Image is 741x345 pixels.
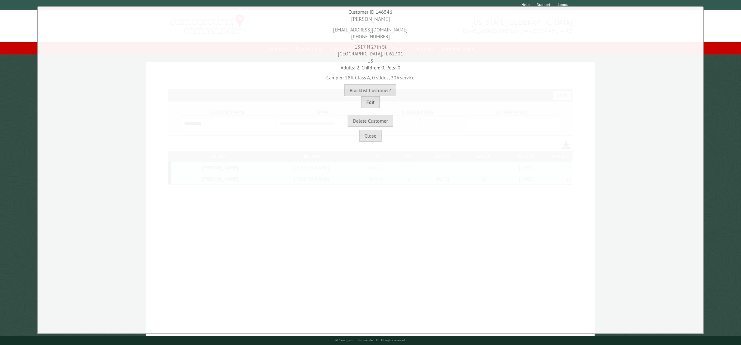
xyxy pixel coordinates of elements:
button: Blacklist Customer? [344,84,396,96]
button: Delete Customer [348,115,393,127]
small: © Campground Commander LLC. All rights reserved. [335,338,406,342]
div: 1317 N 27th St [GEOGRAPHIC_DATA], IL 62301 US [39,40,702,64]
button: Close [359,130,382,142]
div: Adults: 2, Children: 0, Pets: 0 [39,64,702,71]
div: Camper: 28ft Class A, 0 slides, 20A service [39,71,702,81]
div: [PERSON_NAME] [39,15,702,23]
button: Edit [361,96,380,108]
div: Customer ID 146546 [39,8,702,15]
div: [EMAIL_ADDRESS][DOMAIN_NAME] [PHONE_NUMBER] [39,23,702,40]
